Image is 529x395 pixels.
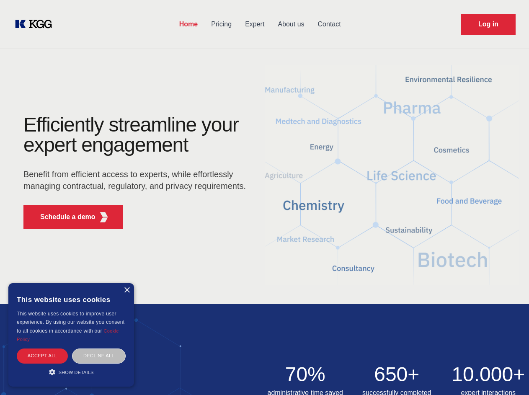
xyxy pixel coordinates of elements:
h1: Efficiently streamline your expert engagement [23,115,251,155]
button: Schedule a demoKGG Fifth Element RED [23,205,123,229]
a: Expert [238,13,271,35]
span: Show details [59,370,94,375]
a: Cookie Policy [17,328,119,342]
a: Pricing [204,13,238,35]
a: Contact [311,13,348,35]
div: Decline all [72,349,126,363]
div: Show details [17,368,126,376]
div: Close [124,287,130,294]
a: Home [173,13,204,35]
div: This website uses cookies [17,289,126,310]
img: KGG Fifth Element RED [265,54,519,296]
span: This website uses cookies to improve user experience. By using our website you consent to all coo... [17,311,124,334]
p: Benefit from efficient access to experts, while effortlessly managing contractual, regulatory, an... [23,168,251,192]
p: Schedule a demo [40,212,95,222]
a: Request Demo [461,14,516,35]
h2: 650+ [356,364,438,385]
img: KGG Fifth Element RED [99,212,109,222]
div: Accept all [17,349,68,363]
a: About us [271,13,311,35]
h2: 70% [265,364,346,385]
a: KOL Knowledge Platform: Talk to Key External Experts (KEE) [13,18,59,31]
